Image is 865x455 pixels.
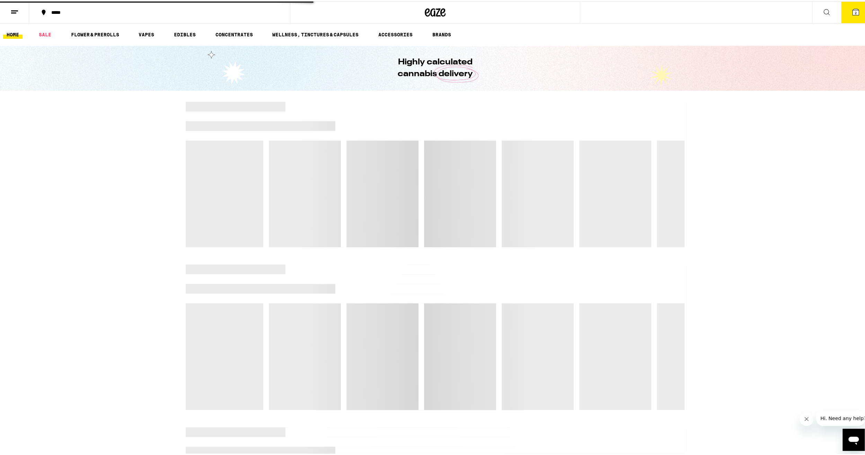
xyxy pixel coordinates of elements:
a: CONCENTRATES [212,29,256,37]
a: EDIBLES [170,29,199,37]
a: FLOWER & PREROLLS [68,29,123,37]
iframe: Button to launch messaging window [842,427,865,449]
a: BRANDS [429,29,454,37]
h1: Highly calculated cannabis delivery [378,55,492,79]
a: ACCESSORIES [375,29,416,37]
span: Hi. Need any help? [4,5,50,10]
iframe: Message from company [816,409,865,425]
a: SALE [35,29,55,37]
a: VAPES [135,29,158,37]
span: 2 [855,9,857,14]
a: HOME [3,29,23,37]
iframe: Close message [800,411,813,425]
a: WELLNESS, TINCTURES & CAPSULES [269,29,362,37]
